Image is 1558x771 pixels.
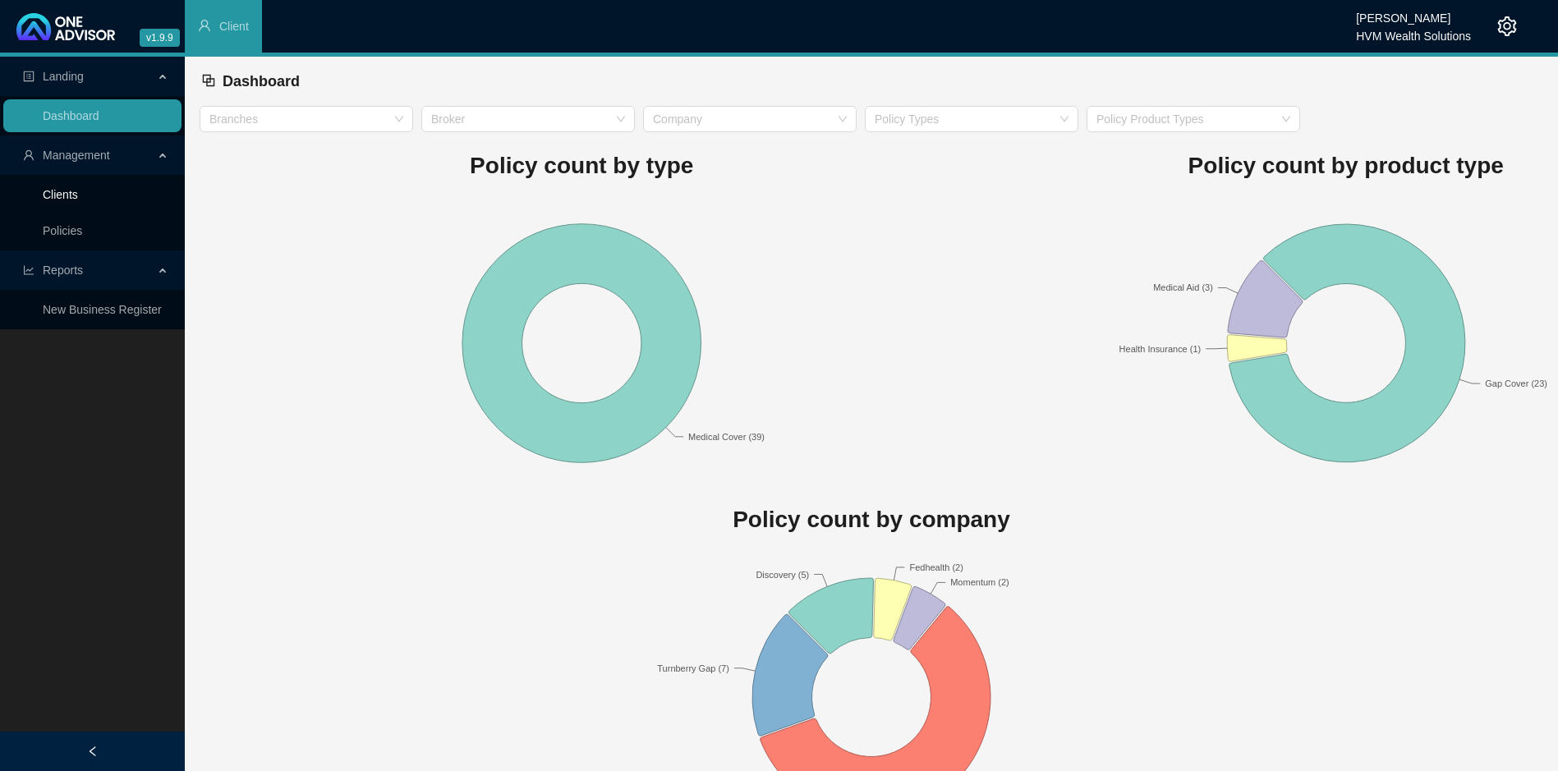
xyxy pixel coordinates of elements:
span: left [87,746,99,757]
text: Momentum (2) [950,577,1009,587]
text: Medical Cover (39) [688,431,765,441]
text: Gap Cover (23) [1485,379,1547,388]
text: Discovery (5) [756,570,809,580]
text: Medical Aid (3) [1153,282,1213,292]
text: Fedhealth (2) [909,562,963,572]
span: Client [219,20,249,33]
span: setting [1497,16,1517,36]
img: 2df55531c6924b55f21c4cf5d4484680-logo-light.svg [16,13,115,40]
a: New Business Register [43,303,162,316]
span: user [198,19,211,32]
span: Reports [43,264,83,277]
h1: Policy count by type [200,148,964,184]
span: v1.9.9 [140,29,180,47]
text: Health Insurance (1) [1119,343,1201,353]
h1: Policy count by company [200,502,1543,538]
span: Dashboard [223,73,300,89]
span: Landing [43,70,84,83]
span: block [201,73,216,88]
span: profile [23,71,34,82]
span: user [23,149,34,161]
a: Clients [43,188,78,201]
a: Policies [43,224,82,237]
div: HVM Wealth Solutions [1356,22,1471,40]
text: Turnberry Gap (7) [657,663,729,673]
span: line-chart [23,264,34,276]
div: [PERSON_NAME] [1356,4,1471,22]
span: Management [43,149,110,162]
a: Dashboard [43,109,99,122]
